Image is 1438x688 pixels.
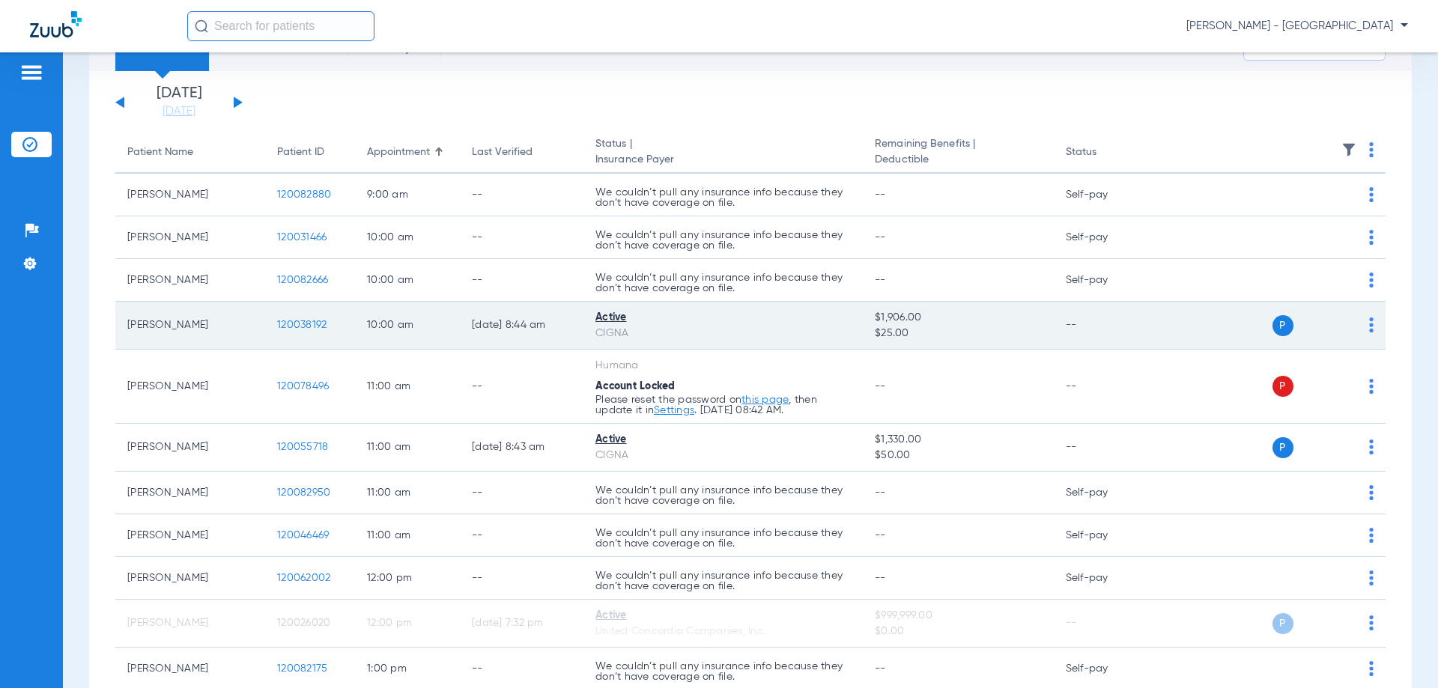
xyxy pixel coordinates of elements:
[875,232,886,243] span: --
[875,487,886,498] span: --
[1186,19,1408,34] span: [PERSON_NAME] - [GEOGRAPHIC_DATA]
[1369,273,1374,287] img: group-dot-blue.svg
[1054,472,1155,514] td: Self-pay
[875,608,1041,624] span: $999,999.00
[1369,379,1374,394] img: group-dot-blue.svg
[875,275,886,285] span: --
[595,310,851,326] div: Active
[875,530,886,541] span: --
[115,557,265,600] td: [PERSON_NAME]
[127,144,193,160] div: Patient Name
[277,573,330,583] span: 120062002
[875,573,886,583] span: --
[115,600,265,648] td: [PERSON_NAME]
[595,448,851,463] div: CIGNA
[595,528,851,549] p: We couldn’t pull any insurance info because they don’t have coverage on file.
[277,381,329,392] span: 120078496
[1272,376,1293,397] span: P
[875,152,1041,168] span: Deductible
[595,432,851,448] div: Active
[595,624,851,639] div: United Concordia Companies, Inc.
[1369,142,1374,157] img: group-dot-blue.svg
[277,618,330,628] span: 120026020
[1054,302,1155,350] td: --
[355,600,460,648] td: 12:00 PM
[1054,216,1155,259] td: Self-pay
[595,187,851,208] p: We couldn’t pull any insurance info because they don’t have coverage on file.
[134,104,224,119] a: [DATE]
[875,663,886,674] span: --
[1054,259,1155,302] td: Self-pay
[277,320,327,330] span: 120038192
[1363,616,1438,688] div: Chat Widget
[277,144,343,160] div: Patient ID
[115,302,265,350] td: [PERSON_NAME]
[1054,350,1155,424] td: --
[355,174,460,216] td: 9:00 AM
[1369,230,1374,245] img: group-dot-blue.svg
[863,132,1053,174] th: Remaining Benefits |
[277,189,331,200] span: 120082880
[277,144,324,160] div: Patient ID
[875,326,1041,341] span: $25.00
[741,395,789,405] a: this page
[355,259,460,302] td: 10:00 AM
[595,326,851,341] div: CIGNA
[115,514,265,557] td: [PERSON_NAME]
[460,514,583,557] td: --
[355,350,460,424] td: 11:00 AM
[1369,439,1374,454] img: group-dot-blue.svg
[460,424,583,472] td: [DATE] 8:43 AM
[875,381,886,392] span: --
[277,530,329,541] span: 120046469
[472,144,571,160] div: Last Verified
[355,424,460,472] td: 11:00 AM
[472,144,533,160] div: Last Verified
[595,570,851,591] p: We couldn’t pull any insurance info because they don’t have coverage on file.
[277,442,328,452] span: 120055718
[1369,615,1374,630] img: group-dot-blue.svg
[460,174,583,216] td: --
[115,216,265,259] td: [PERSON_NAME]
[277,275,328,285] span: 120082666
[460,557,583,600] td: --
[460,350,583,424] td: --
[277,663,327,674] span: 120082175
[595,230,851,251] p: We couldn’t pull any insurance info because they don’t have coverage on file.
[127,144,253,160] div: Patient Name
[355,514,460,557] td: 11:00 AM
[1272,315,1293,336] span: P
[355,302,460,350] td: 10:00 AM
[1341,142,1356,157] img: filter.svg
[875,432,1041,448] span: $1,330.00
[460,302,583,350] td: [DATE] 8:44 AM
[460,600,583,648] td: [DATE] 7:32 PM
[875,448,1041,463] span: $50.00
[595,152,851,168] span: Insurance Payer
[115,472,265,514] td: [PERSON_NAME]
[595,485,851,506] p: We couldn’t pull any insurance info because they don’t have coverage on file.
[1369,485,1374,500] img: group-dot-blue.svg
[277,232,327,243] span: 120031466
[595,608,851,624] div: Active
[1054,600,1155,648] td: --
[1054,174,1155,216] td: Self-pay
[1272,613,1293,634] span: P
[595,358,851,374] div: Humana
[355,216,460,259] td: 10:00 AM
[1369,187,1374,202] img: group-dot-blue.svg
[355,557,460,600] td: 12:00 PM
[460,472,583,514] td: --
[1369,528,1374,543] img: group-dot-blue.svg
[583,132,863,174] th: Status |
[595,273,851,293] p: We couldn’t pull any insurance info because they don’t have coverage on file.
[875,189,886,200] span: --
[195,19,208,33] img: Search Icon
[115,259,265,302] td: [PERSON_NAME]
[19,64,43,82] img: hamburger-icon
[30,11,82,37] img: Zuub Logo
[367,144,430,160] div: Appointment
[1272,437,1293,458] span: P
[277,487,330,498] span: 120082950
[355,472,460,514] td: 11:00 AM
